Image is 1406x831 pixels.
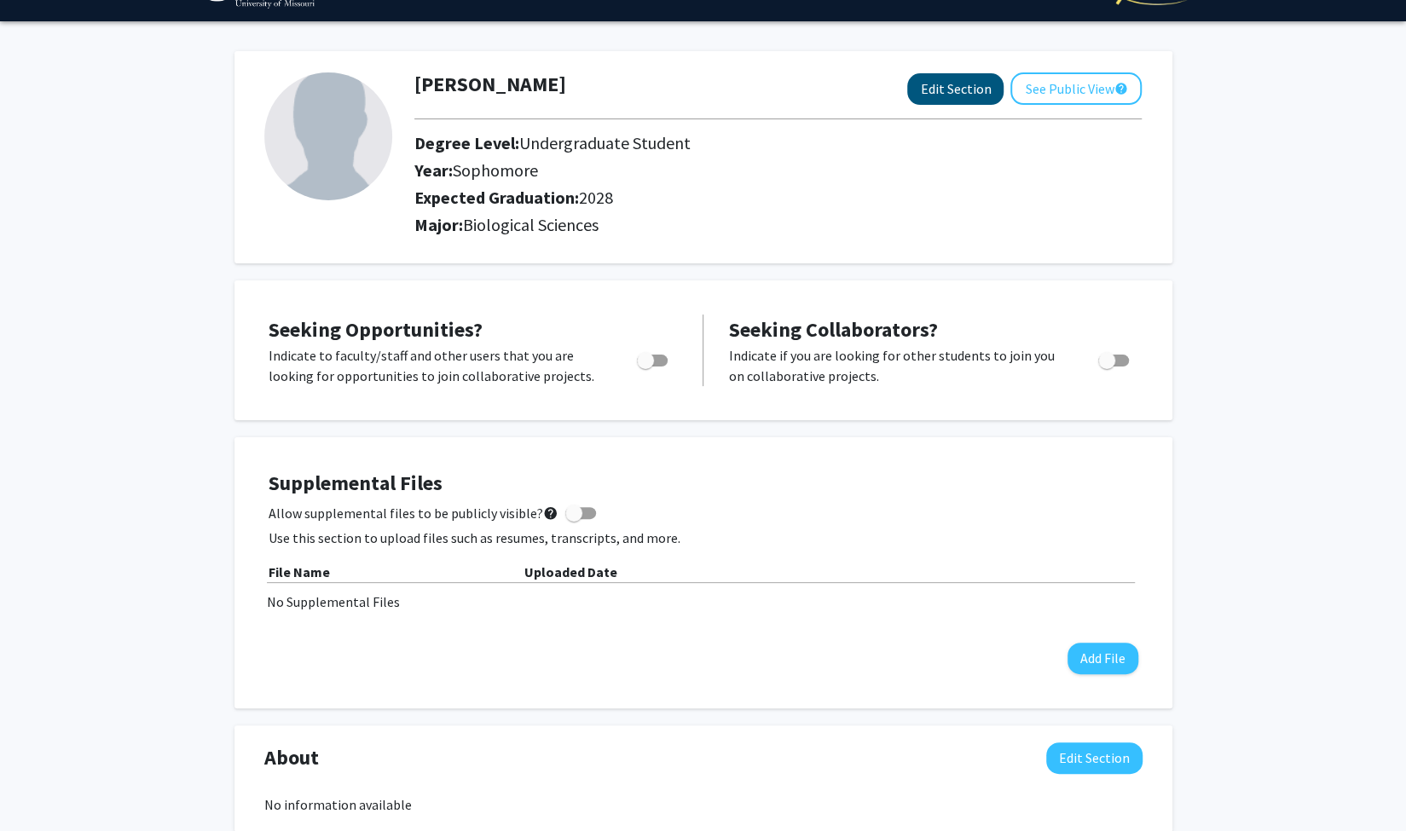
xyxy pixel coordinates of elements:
span: Biological Sciences [463,214,599,235]
h2: Year: [414,160,1064,181]
iframe: Chat [13,754,72,818]
div: No Supplemental Files [267,592,1140,612]
img: Profile Picture [264,72,392,200]
mat-icon: help [1114,78,1127,99]
button: Add File [1068,643,1138,674]
p: Use this section to upload files such as resumes, transcripts, and more. [269,528,1138,548]
button: Edit Section [907,73,1004,105]
p: Indicate to faculty/staff and other users that you are looking for opportunities to join collabor... [269,345,605,386]
h2: Major: [414,215,1142,235]
h1: [PERSON_NAME] [414,72,566,97]
button: Edit About [1046,742,1143,774]
h4: Supplemental Files [269,471,1138,496]
p: Indicate if you are looking for other students to join you on collaborative projects. [729,345,1066,386]
h2: Expected Graduation: [414,188,1064,208]
span: Allow supplemental files to be publicly visible? [269,503,558,523]
div: Toggle [630,345,677,371]
span: 2028 [579,187,613,208]
span: Seeking Collaborators? [729,316,938,343]
mat-icon: help [543,503,558,523]
div: No information available [264,794,1143,815]
b: File Name [269,563,330,580]
span: Sophomore [453,159,538,181]
button: See Public View [1010,72,1142,105]
h2: Degree Level: [414,133,1064,153]
span: About [264,742,319,773]
div: Toggle [1091,345,1138,371]
span: Undergraduate Student [519,132,691,153]
b: Uploaded Date [524,563,617,580]
span: Seeking Opportunities? [269,316,483,343]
